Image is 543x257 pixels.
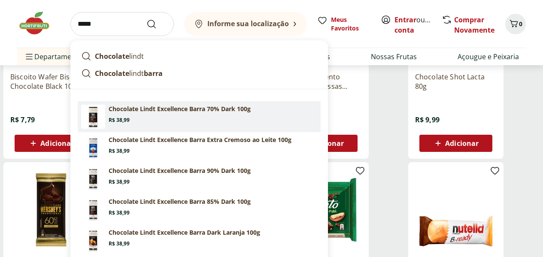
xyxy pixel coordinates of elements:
[81,228,105,252] img: Chocolate Lindt Excellence Tablete Dark Laranja 100g
[331,15,370,33] span: Meus Favoritos
[81,136,105,160] img: Chocolate Lindt Excellence Barra Extra Cremoso ao Leite 100g
[317,15,370,33] a: Meus Favoritos
[40,140,74,147] span: Adicionar
[207,19,289,28] b: Informe sua localização
[394,15,442,35] a: Criar conta
[10,72,92,91] a: Biscoito Wafer Bis De Chocolate Black 100g
[419,135,492,152] button: Adicionar
[445,140,479,147] span: Adicionar
[415,169,497,251] img: Biscoito Wafer Nutella B-Ready 22G
[78,48,321,65] a: Chocolatelindt
[109,240,130,247] span: R$ 38,99
[95,51,129,61] strong: Chocolate
[394,15,433,35] span: ou
[505,14,526,34] button: Carrinho
[70,12,174,36] input: search
[519,20,522,28] span: 0
[109,228,260,237] p: Chocolate Lindt Excellence Barra Dark Laranja 100g
[109,117,130,124] span: R$ 38,99
[95,51,144,61] p: lindt
[144,69,163,78] strong: barra
[10,169,92,251] img: Chocolate Hershey's Special Dark Tradicional 85G
[415,115,440,124] span: R$ 9,99
[24,46,34,67] button: Menu
[78,132,321,163] a: Chocolate Lindt Excellence Barra Extra Cremoso ao Leite 100gChocolate Lindt Excellence Barra Extr...
[109,209,130,216] span: R$ 38,99
[371,51,417,62] a: Nossas Frutas
[78,163,321,194] a: Chocolate Lindt Excellence Barra 90% Dark 100gR$ 38,99
[78,65,321,82] a: Chocolatelindtbarra
[454,15,494,35] a: Comprar Novamente
[78,225,321,256] a: Chocolate Lindt Excellence Tablete Dark Laranja 100gChocolate Lindt Excellence Barra Dark Laranja...
[415,72,497,91] a: Chocolate Shot Lacta 80g
[394,15,416,24] a: Entrar
[109,148,130,154] span: R$ 38,99
[81,105,105,129] img: Chocolate Lindt Excellence Tablete 70% Dark 100g
[24,46,86,67] span: Departamentos
[17,10,60,36] img: Hortifruti
[10,115,35,124] span: R$ 7,79
[15,135,88,152] button: Adicionar
[146,19,167,29] button: Submit Search
[109,136,291,144] p: Chocolate Lindt Excellence Barra Extra Cremoso ao Leite 100g
[78,101,321,132] a: Chocolate Lindt Excellence Tablete 70% Dark 100gChocolate Lindt Excellence Barra 70% Dark 100gR$ ...
[109,105,251,113] p: Chocolate Lindt Excellence Barra 70% Dark 100g
[184,12,307,36] button: Informe sua localização
[458,51,519,62] a: Açougue e Peixaria
[95,69,129,78] strong: Chocolate
[95,68,163,79] p: lindt
[109,178,130,185] span: R$ 38,99
[78,194,321,225] a: Chocolate Lindt Excellence Barra 85% Dark 100gR$ 38,99
[109,197,251,206] p: Chocolate Lindt Excellence Barra 85% Dark 100g
[109,166,251,175] p: Chocolate Lindt Excellence Barra 90% Dark 100g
